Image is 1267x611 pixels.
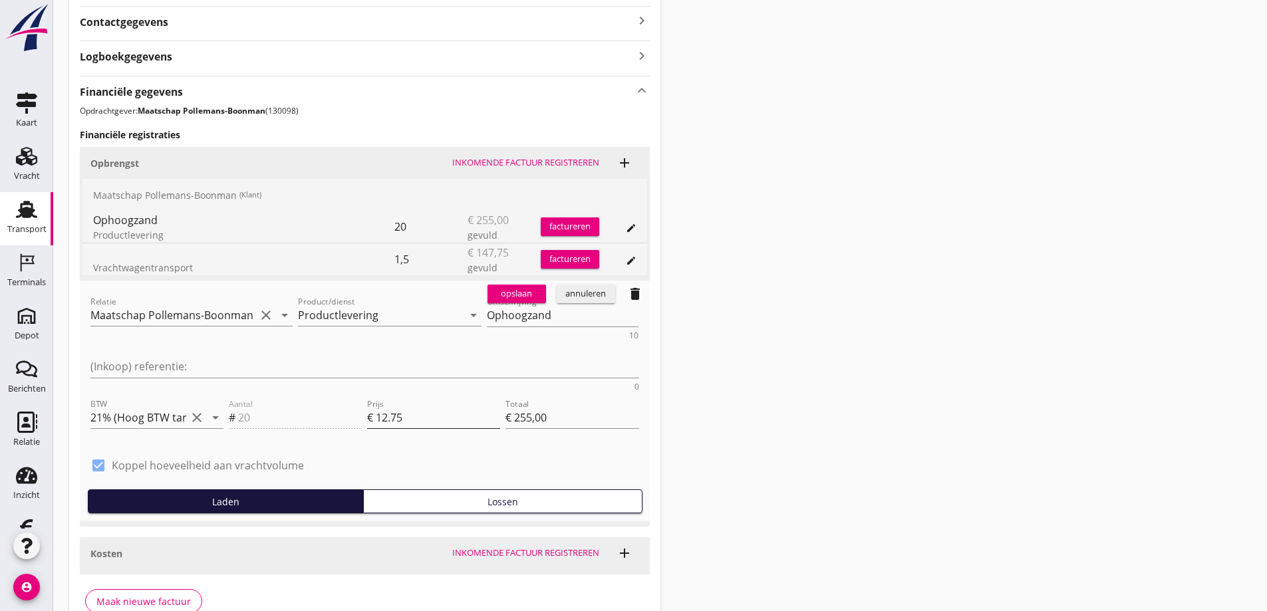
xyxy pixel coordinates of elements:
div: Kaart [16,118,37,127]
div: Transport [7,225,47,233]
i: add [617,545,633,561]
div: Inkomende factuur registreren [452,156,599,170]
strong: Logboekgegevens [80,49,172,64]
button: Laden [88,489,364,513]
input: Prijs [376,407,500,428]
h3: Financiële registraties [80,128,650,142]
div: Berichten [8,384,46,393]
button: Inkomende factuur registreren [447,154,605,172]
div: Inzicht [13,491,40,499]
i: arrow_drop_down [466,307,482,323]
strong: Opbrengst [90,157,139,170]
i: edit [626,255,636,266]
textarea: Omschrijving [487,305,639,326]
i: clear [189,410,205,426]
span: € 147,75 [468,245,509,261]
div: € [367,410,376,426]
span: € 255,00 [468,212,509,228]
div: Depot [15,331,39,340]
i: account_circle [13,574,40,600]
i: arrow_drop_down [208,410,223,426]
div: Lossen [369,495,636,509]
strong: Maatschap Pollemans-Boonman [138,105,265,116]
button: factureren [541,217,599,236]
div: 10 [629,332,638,340]
div: gevuld [468,261,541,275]
i: clear [258,307,274,323]
label: Koppel hoeveelheid aan vrachtvolume [112,459,304,472]
button: Inkomende factuur registreren [447,544,605,562]
i: edit [626,223,636,233]
textarea: (Inkoop) referentie: [90,356,639,378]
div: 0 [634,383,639,391]
div: factureren [541,253,599,266]
div: opslaan [493,287,541,301]
div: Inkomende factuur registreren [452,547,599,560]
div: Laden [94,495,358,509]
input: Totaal [505,407,638,428]
div: Vrachtwagentransport [93,261,394,275]
strong: Contactgegevens [80,15,168,30]
img: logo-small.a267ee39.svg [3,3,51,53]
button: annuleren [557,285,615,303]
p: Opdrachtgever: (130098) [80,105,650,117]
strong: Kosten [90,547,122,560]
div: Maak nieuwe factuur [96,594,191,608]
div: Vracht [14,172,40,180]
i: keyboard_arrow_right [634,12,650,30]
i: keyboard_arrow_right [634,47,650,64]
i: keyboard_arrow_up [634,82,650,100]
input: BTW [90,407,186,428]
div: Terminals [7,278,46,287]
input: Relatie [90,305,255,326]
input: Product/dienst [298,305,463,326]
div: Maatschap Pollemans-Boonman [82,179,647,211]
i: delete [627,286,643,302]
i: arrow_drop_down [277,307,293,323]
button: factureren [541,250,599,269]
button: Lossen [363,489,642,513]
div: factureren [541,220,599,233]
small: (Klant) [239,189,261,201]
div: Ophoogzand [93,212,394,228]
i: add [617,155,633,171]
div: Relatie [13,437,40,446]
div: annuleren [562,287,610,301]
strong: Financiële gegevens [80,84,183,100]
div: 1,5 [394,243,468,275]
div: Productlevering [93,228,394,242]
button: opslaan [488,285,546,303]
div: 20 [394,211,468,243]
div: gevuld [468,228,541,242]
